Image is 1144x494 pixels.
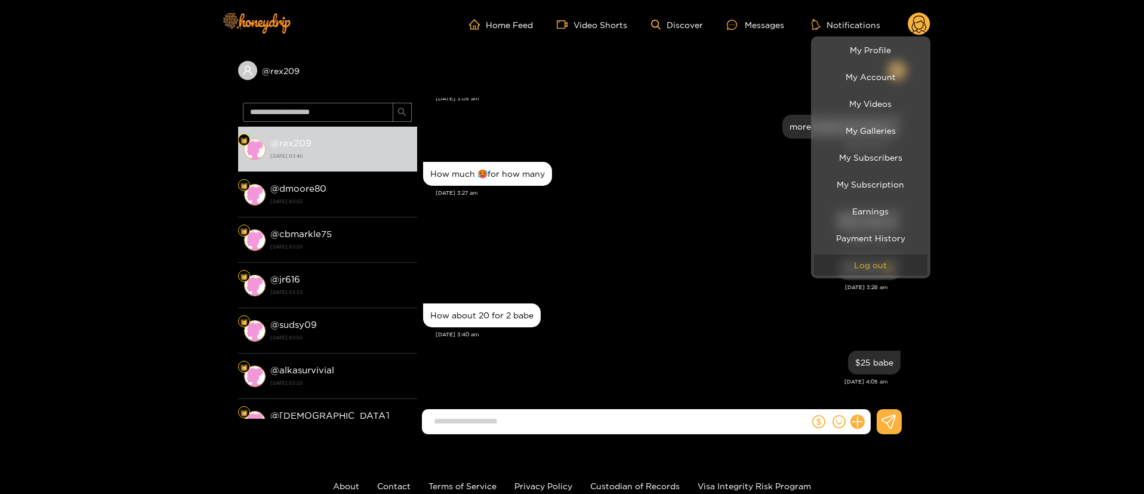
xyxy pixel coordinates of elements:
a: My Subscribers [814,147,927,168]
a: My Videos [814,93,927,114]
a: My Galleries [814,120,927,141]
a: Earnings [814,201,927,222]
a: My Account [814,66,927,87]
a: Payment History [814,228,927,248]
a: My Profile [814,39,927,60]
a: My Subscription [814,174,927,195]
button: Log out [814,254,927,275]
